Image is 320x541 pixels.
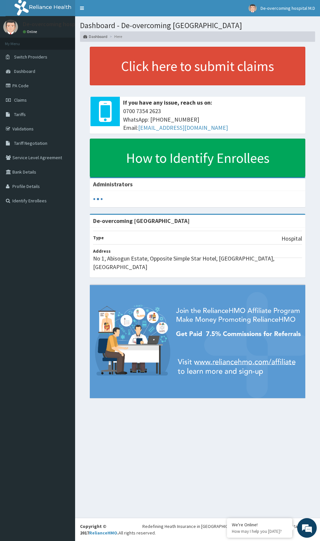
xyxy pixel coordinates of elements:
b: Administrators [93,180,133,188]
span: Switch Providers [14,54,47,60]
p: De-overcoming hospital M.D [23,21,94,27]
p: How may I help you today? [232,529,287,534]
img: User Image [248,4,257,12]
div: Redefining Heath Insurance in [GEOGRAPHIC_DATA] using Telemedicine and Data Science! [142,523,315,530]
span: Claims [14,97,27,103]
img: provider-team-banner.png [90,285,305,398]
h1: Dashboard - De-overcoming [GEOGRAPHIC_DATA] [80,21,315,30]
b: If you have any issue, reach us on: [123,99,212,106]
a: Dashboard [83,34,107,39]
footer: All rights reserved. [75,518,320,541]
span: 0700 7354 2623 WhatsApp: [PHONE_NUMBER] Email: [123,107,302,132]
svg: audio-loading [93,194,103,204]
strong: De-overcoming [GEOGRAPHIC_DATA] [93,217,190,225]
strong: Copyright © 2017 . [80,523,119,536]
span: Tariff Negotiation [14,140,47,146]
p: Hospital [281,234,302,243]
b: Address [93,248,111,254]
a: Online [23,29,39,34]
b: Type [93,235,104,241]
a: Click here to submit claims [90,47,305,85]
img: User Image [3,20,18,34]
span: Dashboard [14,68,35,74]
a: RelianceHMO [89,530,117,536]
a: [EMAIL_ADDRESS][DOMAIN_NAME] [138,124,228,131]
span: Tariffs [14,111,26,117]
div: We're Online! [232,522,287,528]
a: How to Identify Enrollees [90,139,305,177]
li: Here [108,34,122,39]
span: De-overcoming hospital M.D [261,5,315,11]
p: No 1, Abisogun Estate, Opposite Simple Star Hotel, [GEOGRAPHIC_DATA], [GEOGRAPHIC_DATA] [93,254,302,271]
